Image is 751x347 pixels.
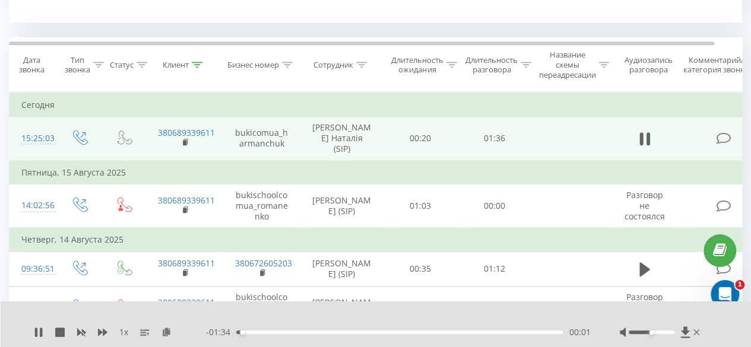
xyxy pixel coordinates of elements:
div: Accessibility label [240,330,245,335]
td: 00:00 [458,184,532,228]
td: 00:05 [384,286,458,330]
td: [PERSON_NAME] (SIP) [300,286,384,330]
div: 14:02:56 [21,194,45,217]
div: Тип звонка [65,55,90,75]
div: Сотрудник [313,60,353,70]
a: 380672605203 [235,257,292,269]
span: 1 [735,280,744,289]
span: 1 x [119,326,128,338]
div: Дата звонка [9,55,53,75]
span: - 01:34 [206,326,236,338]
iframe: Intercom live chat [711,280,739,308]
div: Статус [110,60,134,70]
span: Разговор не состоялся [625,189,665,222]
div: Бизнес номер [227,60,279,70]
td: 01:03 [384,184,458,228]
td: bukicomua_harmanchuk [223,117,300,161]
a: 380689339611 [158,195,215,206]
div: Длительность ожидания [391,55,443,75]
div: Клиент [163,60,189,70]
td: 00:20 [384,117,458,161]
div: Аудиозапись разговора [619,55,677,75]
td: 00:35 [384,252,458,286]
div: Длительность разговора [465,55,518,75]
div: 09:36:51 [21,257,45,281]
a: 380689339611 [158,297,215,308]
td: [PERSON_NAME] (SIP) [300,184,384,228]
div: 15:25:03 [21,127,45,150]
td: 01:36 [458,117,532,161]
div: Accessibility label [649,330,654,335]
a: 380689339611 [158,257,215,269]
span: Разговор не состоялся [625,291,665,324]
td: bukischoolcomua_romanenko [223,286,300,330]
td: [PERSON_NAME] Наталія (SIP) [300,117,384,161]
a: 380689339611 [158,127,215,138]
div: 09:36:12 [21,296,45,319]
span: 00:01 [569,326,590,338]
div: Название схемы переадресации [538,50,595,80]
td: 00:00 [458,286,532,330]
div: Комментарий/категория звонка [682,55,751,75]
td: 01:12 [458,252,532,286]
td: [PERSON_NAME] (SIP) [300,252,384,286]
td: bukischoolcomua_romanenko [223,184,300,228]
